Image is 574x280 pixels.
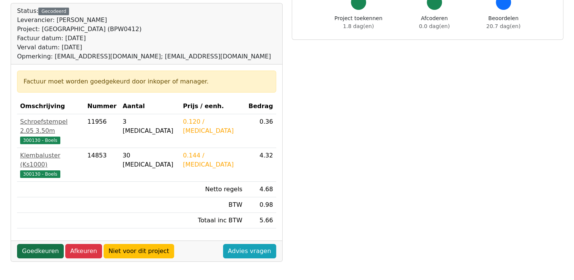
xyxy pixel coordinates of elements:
a: Goedkeuren [17,244,64,258]
th: Nummer [84,99,120,114]
td: 0.36 [245,114,276,148]
td: Totaal inc BTW [180,213,245,228]
td: 11956 [84,114,120,148]
div: Factuur datum: [DATE] [17,34,271,43]
span: 300130 - Boels [20,137,60,144]
div: Schroefstempel 2.05 3.50m [20,117,81,135]
div: Status: [17,6,271,61]
td: 0.98 [245,197,276,213]
td: 5.66 [245,213,276,228]
div: Klembaluster (Ks1000) [20,151,81,169]
div: Project toekennen [335,14,382,30]
span: 300130 - Boels [20,170,60,178]
td: 4.68 [245,182,276,197]
td: 4.32 [245,148,276,182]
a: Schroefstempel 2.05 3.50m300130 - Boels [20,117,81,145]
span: 0.0 dag(en) [419,23,450,29]
td: Netto regels [180,182,245,197]
div: Opmerking: [EMAIL_ADDRESS][DOMAIN_NAME]; [EMAIL_ADDRESS][DOMAIN_NAME] [17,52,271,61]
div: 3 [MEDICAL_DATA] [123,117,177,135]
th: Prijs / eenh. [180,99,245,114]
span: 20.7 dag(en) [486,23,521,29]
th: Aantal [120,99,180,114]
div: Verval datum: [DATE] [17,43,271,52]
td: 14853 [84,148,120,182]
div: Factuur moet worden goedgekeurd door inkoper of manager. [24,77,270,86]
a: Afkeuren [65,244,102,258]
div: 0.144 / [MEDICAL_DATA] [183,151,242,169]
th: Bedrag [245,99,276,114]
div: Beoordelen [486,14,521,30]
a: Niet voor dit project [104,244,174,258]
a: Advies vragen [223,244,276,258]
div: Project: [GEOGRAPHIC_DATA] (BPW0412) [17,25,271,34]
a: Klembaluster (Ks1000)300130 - Boels [20,151,81,178]
td: BTW [180,197,245,213]
div: 30 [MEDICAL_DATA] [123,151,177,169]
span: 1.8 dag(en) [343,23,374,29]
div: Afcoderen [419,14,450,30]
div: Gecodeerd [38,8,69,15]
div: 0.120 / [MEDICAL_DATA] [183,117,242,135]
th: Omschrijving [17,99,84,114]
div: Leverancier: [PERSON_NAME] [17,16,271,25]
